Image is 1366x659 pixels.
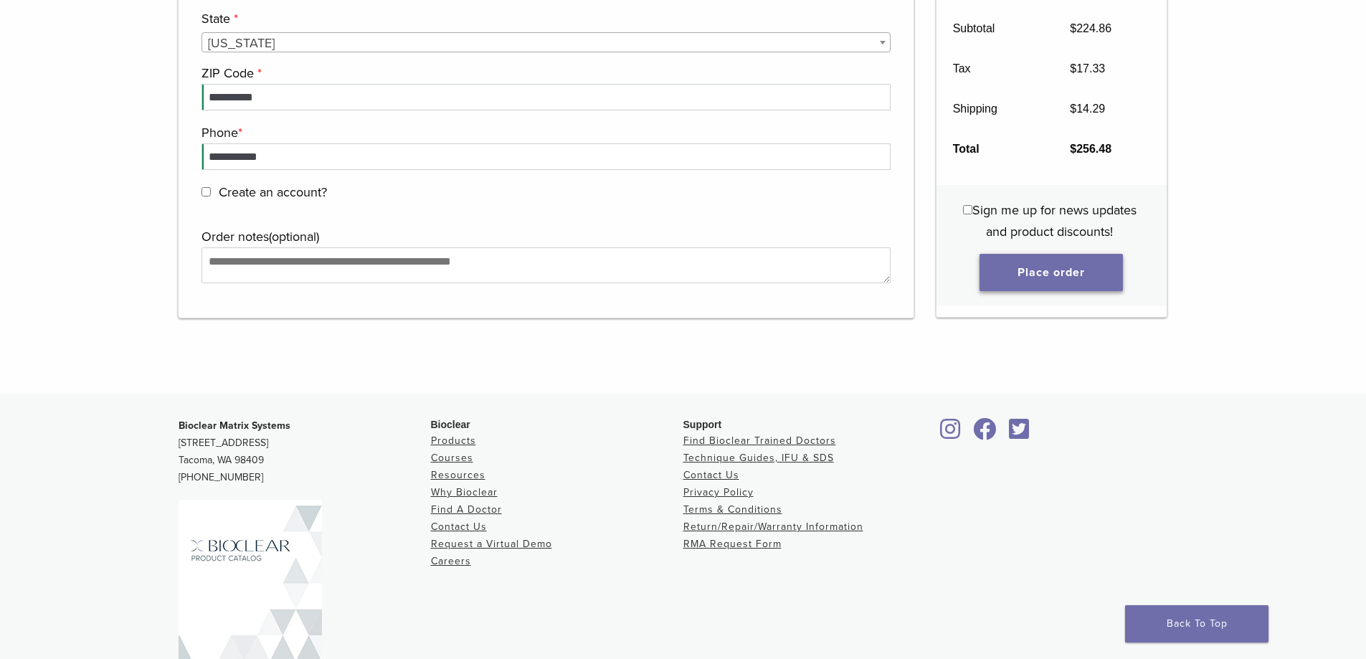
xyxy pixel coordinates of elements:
bdi: 14.29 [1070,103,1105,115]
a: Bioclear [936,427,966,441]
label: Order notes [201,226,888,247]
a: Courses [431,452,473,464]
span: $ [1070,62,1076,75]
span: $ [1070,143,1076,155]
a: Privacy Policy [683,486,754,498]
button: Place order [980,255,1123,292]
th: Tax [936,49,1054,89]
a: Terms & Conditions [683,503,782,516]
a: Contact Us [683,469,739,481]
th: Subtotal [936,9,1054,49]
a: Resources [431,469,485,481]
label: State [201,8,888,29]
span: Bioclear [431,419,470,430]
bdi: 256.48 [1070,143,1111,155]
a: Return/Repair/Warranty Information [683,521,863,533]
a: Find A Doctor [431,503,502,516]
a: Products [431,435,476,447]
a: Request a Virtual Demo [431,538,552,550]
span: Support [683,419,722,430]
span: (optional) [269,229,319,245]
strong: Bioclear Matrix Systems [179,419,290,432]
a: Find Bioclear Trained Doctors [683,435,836,447]
span: Sign me up for news updates and product discounts! [972,203,1137,240]
a: RMA Request Form [683,538,782,550]
span: $ [1070,22,1076,34]
p: [STREET_ADDRESS] Tacoma, WA 98409 [PHONE_NUMBER] [179,417,431,486]
span: $ [1070,103,1076,115]
input: Create an account? [201,187,211,196]
a: Bioclear [1005,427,1035,441]
input: Sign me up for news updates and product discounts! [963,206,972,215]
th: Shipping [936,89,1054,129]
span: Create an account? [219,184,327,200]
label: ZIP Code [201,62,888,84]
th: Total [936,129,1054,169]
a: Back To Top [1125,605,1268,643]
a: Careers [431,555,471,567]
bdi: 17.33 [1070,62,1105,75]
a: Why Bioclear [431,486,498,498]
span: Texas [202,33,891,53]
label: Phone [201,122,888,143]
a: Technique Guides, IFU & SDS [683,452,834,464]
bdi: 224.86 [1070,22,1111,34]
span: State [201,32,891,52]
a: Contact Us [431,521,487,533]
a: Bioclear [969,427,1002,441]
